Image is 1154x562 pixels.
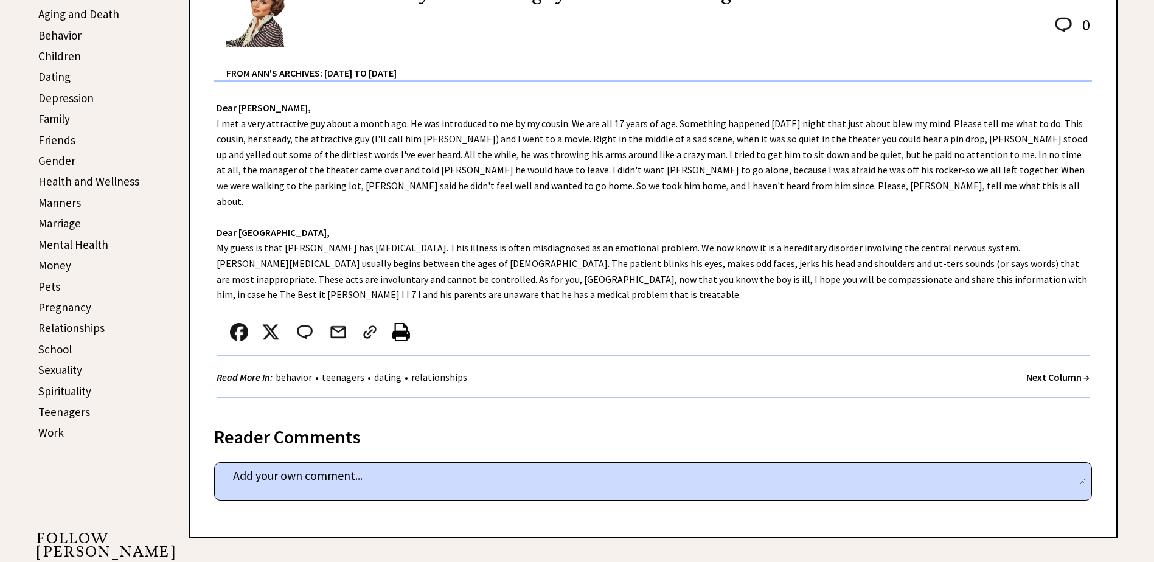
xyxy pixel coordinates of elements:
[38,300,91,314] a: Pregnancy
[217,371,273,383] strong: Read More In:
[38,258,71,272] a: Money
[38,321,105,335] a: Relationships
[38,7,119,21] a: Aging and Death
[38,133,75,147] a: Friends
[214,424,1092,443] div: Reader Comments
[230,323,248,341] img: facebook.png
[392,323,410,341] img: printer%20icon.png
[226,48,1092,80] div: From Ann's Archives: [DATE] to [DATE]
[38,111,70,126] a: Family
[38,153,75,168] a: Gender
[38,279,60,294] a: Pets
[371,371,405,383] a: dating
[217,226,330,238] strong: Dear [GEOGRAPHIC_DATA],
[38,384,91,398] a: Spirituality
[38,216,81,231] a: Marriage
[1026,371,1090,383] a: Next Column →
[262,323,280,341] img: x_small.png
[38,342,72,356] a: School
[38,69,71,84] a: Dating
[1052,15,1074,35] img: message_round%202.png
[38,174,139,189] a: Health and Wellness
[38,28,82,43] a: Behavior
[190,82,1116,411] div: I met a very attractive guy about a month ago. He was introduced to me by my cousin. We are all 1...
[408,371,470,383] a: relationships
[319,371,367,383] a: teenagers
[38,195,81,210] a: Manners
[329,323,347,341] img: mail.png
[38,363,82,377] a: Sexuality
[294,323,315,341] img: message_round%202.png
[273,371,315,383] a: behavior
[217,102,311,114] strong: Dear [PERSON_NAME],
[1076,15,1091,47] td: 0
[217,370,470,385] div: • • •
[38,404,90,419] a: Teenagers
[361,323,379,341] img: link_02.png
[38,425,64,440] a: Work
[38,91,94,105] a: Depression
[38,237,108,252] a: Mental Health
[38,49,81,63] a: Children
